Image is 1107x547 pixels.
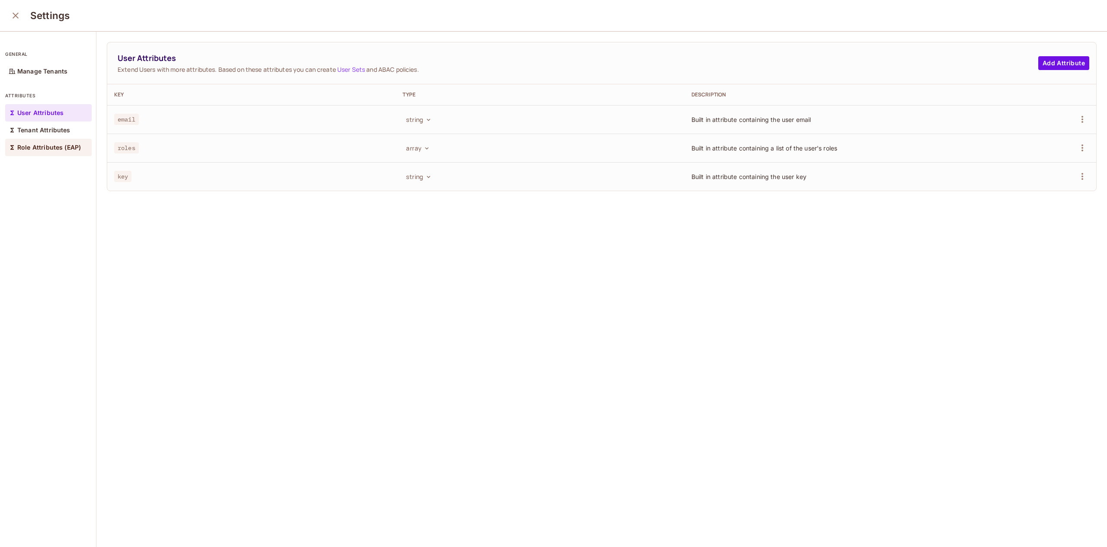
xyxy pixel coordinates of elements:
[691,173,806,180] span: Built in attribute containing the user key
[337,65,365,74] a: User Sets
[118,53,1038,64] span: User Attributes
[403,91,677,98] div: Type
[17,109,64,116] p: User Attributes
[691,116,811,123] span: Built in attribute containing the user email
[114,142,139,154] span: roles
[7,7,24,24] button: close
[5,92,92,99] p: attributes
[403,112,433,126] button: string
[691,91,966,98] div: Description
[114,91,389,98] div: Key
[691,144,837,152] span: Built in attribute containing a list of the user's roles
[17,127,70,134] p: Tenant Attributes
[5,51,92,58] p: general
[118,65,1038,74] span: Extend Users with more attributes. Based on these attributes you can create and ABAC policies.
[403,170,433,183] button: string
[114,171,131,182] span: key
[30,10,70,22] h3: Settings
[403,141,432,155] button: array
[114,114,139,125] span: email
[17,68,67,75] p: Manage Tenants
[17,144,81,151] p: Role Attributes (EAP)
[1038,56,1089,70] button: Add Attribute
